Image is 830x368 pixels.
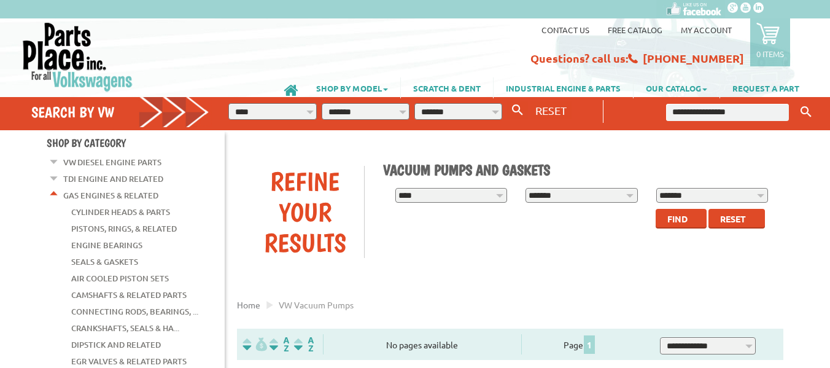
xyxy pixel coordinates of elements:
a: Connecting Rods, Bearings, ... [71,303,198,319]
a: SCRATCH & DENT [401,77,493,98]
a: Gas Engines & Related [63,187,158,203]
a: VW Diesel Engine Parts [63,154,161,170]
button: Search By VW... [507,101,528,119]
a: TDI Engine and Related [63,171,163,187]
a: Engine Bearings [71,237,142,253]
a: Seals & Gaskets [71,254,138,270]
h4: Search by VW [31,103,210,121]
div: Refine Your Results [246,166,364,258]
img: Sort by Sales Rank [292,337,316,351]
button: Keyword Search [797,102,815,122]
a: Pistons, Rings, & Related [71,221,177,237]
a: REQUEST A PART [720,77,812,98]
a: Home [237,299,260,310]
a: Air Cooled Piston Sets [71,270,169,286]
img: Sort by Headline [267,337,292,351]
img: Parts Place Inc! [21,22,134,92]
button: Reset [708,209,765,229]
span: RESET [535,104,567,117]
a: Free Catalog [608,25,662,35]
span: 1 [584,335,595,354]
span: VW vacuum pumps [279,299,354,310]
a: Crankshafts, Seals & Ha... [71,320,179,336]
span: Reset [720,213,746,224]
div: Page [521,334,638,354]
div: No pages available [324,339,521,351]
p: 0 items [756,49,784,59]
a: Contact us [541,25,589,35]
a: Cylinder Heads & Parts [71,204,170,220]
button: RESET [530,101,572,119]
h1: Vacuum Pumps and Gaskets [383,161,775,179]
a: 0 items [750,18,790,66]
img: filterpricelow.svg [242,337,267,351]
a: INDUSTRIAL ENGINE & PARTS [494,77,633,98]
a: My Account [681,25,732,35]
a: OUR CATALOG [634,77,719,98]
span: Find [667,213,688,224]
a: Dipstick and Related [71,337,161,353]
button: Find [656,209,707,229]
a: Camshafts & Related Parts [71,287,187,303]
a: SHOP BY MODEL [304,77,400,98]
h4: Shop By Category [47,136,225,149]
